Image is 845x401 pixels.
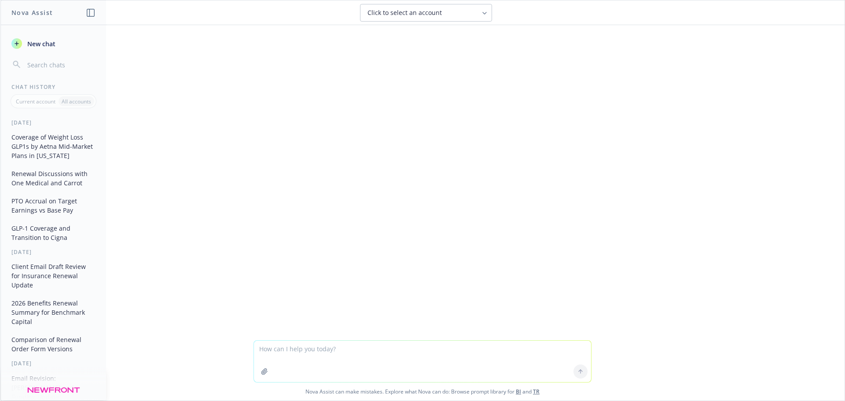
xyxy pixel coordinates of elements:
button: Client Email Draft Review for Insurance Renewal Update [8,259,99,292]
p: All accounts [62,98,91,105]
span: Nova Assist can make mistakes. Explore what Nova can do: Browse prompt library for and [4,383,841,401]
div: [DATE] [1,119,106,126]
a: BI [516,388,521,395]
div: Chat History [1,83,106,91]
a: TR [533,388,540,395]
button: Click to select an account [360,4,492,22]
button: GLP-1 Coverage and Transition to Cigna [8,221,99,245]
button: Comparison of Renewal Order Form Versions [8,332,99,356]
input: Search chats [26,59,96,71]
button: 2026 Benefits Renewal Summary for Benchmark Capital [8,296,99,329]
p: Current account [16,98,55,105]
button: New chat [8,36,99,52]
div: [DATE] [1,248,106,256]
span: Click to select an account [367,8,442,17]
button: PTO Accrual on Target Earnings vs Base Pay [8,194,99,217]
span: New chat [26,39,55,48]
h1: Nova Assist [11,8,53,17]
button: Coverage of Weight Loss GLP1s by Aetna Mid-Market Plans in [US_STATE] [8,130,99,163]
div: [DATE] [1,360,106,367]
button: Renewal Discussions with One Medical and Carrot [8,166,99,190]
